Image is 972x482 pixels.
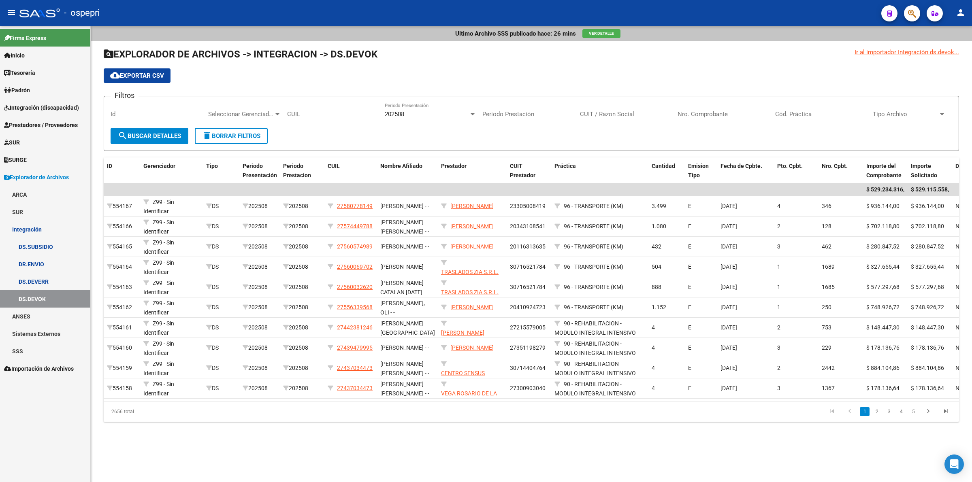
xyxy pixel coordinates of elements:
[202,132,260,140] span: Borrar Filtros
[589,31,614,36] span: Ver Detalle
[685,157,717,184] datatable-header-cell: Emision Tipo
[554,381,636,406] span: 90 - REHABILITACION - MODULO INTEGRAL INTENSIVO (SEMANAL)
[243,202,277,211] div: 202508
[842,407,857,416] a: go to previous page
[688,365,691,371] span: E
[652,385,655,391] span: 4
[4,103,79,112] span: Integración (discapacidad)
[824,407,840,416] a: go to first page
[822,243,831,250] span: 462
[582,29,620,38] button: Ver Detalle
[450,243,494,250] span: [PERSON_NAME]
[720,163,762,169] span: Fecha de Cpbte.
[450,203,494,209] span: [PERSON_NAME]
[283,242,321,251] div: 202508
[107,262,137,272] div: 554164
[206,222,236,231] div: DS
[206,202,236,211] div: DS
[337,385,373,391] span: 27437034473
[206,323,236,332] div: DS
[774,157,819,184] datatable-header-cell: Pto. Cpbt.
[337,223,373,229] span: 27574449788
[111,128,188,144] button: Buscar Detalles
[822,223,831,229] span: 128
[206,384,236,393] div: DS
[441,390,497,406] span: VEGA ROSARIO DE LA CRUZ
[554,340,636,365] span: 90 - REHABILITACION - MODULO INTEGRAL INTENSIVO (SEMANAL)
[107,303,137,312] div: 554162
[202,131,212,140] mat-icon: delete
[652,203,666,209] span: 3.499
[777,344,780,351] span: 3
[380,219,429,235] span: [PERSON_NAME] [PERSON_NAME] - -
[872,407,882,416] a: 2
[107,222,137,231] div: 554166
[450,223,494,229] span: [PERSON_NAME]
[866,304,900,310] span: $ 748.926,72
[110,72,164,79] span: Exportar CSV
[206,163,218,169] span: Tipo
[206,303,236,312] div: DS
[652,284,661,290] span: 888
[239,157,280,184] datatable-header-cell: Periodo Presentación
[4,34,46,42] span: Firma Express
[510,365,546,371] span: 30714404764
[564,263,623,270] span: 96 - TRANSPORTE (KM)
[143,219,174,235] span: Z99 - Sin Identificar
[143,300,174,316] span: Z99 - Sin Identificar
[143,239,174,255] span: Z99 - Sin Identificar
[955,304,959,310] span: N
[688,324,691,331] span: E
[955,385,959,391] span: N
[720,324,737,331] span: [DATE]
[911,385,944,391] span: $ 178.136,64
[441,163,467,169] span: Prestador
[866,284,900,290] span: $ 577.297,68
[510,324,546,331] span: 27215579005
[652,304,666,310] span: 1.152
[107,363,137,373] div: 554159
[143,340,174,356] span: Z99 - Sin Identificar
[380,280,429,305] span: [PERSON_NAME] CATALAN [DATE][PERSON_NAME] - -
[283,343,321,352] div: 202508
[777,223,780,229] span: 2
[380,320,435,345] span: [PERSON_NAME][GEOGRAPHIC_DATA] [PERSON_NAME] - -
[380,163,422,169] span: Nombre Afiliado
[955,365,959,371] span: N
[866,344,900,351] span: $ 178.136,76
[648,157,685,184] datatable-header-cell: Cantidad
[324,157,377,184] datatable-header-cell: CUIL
[895,405,907,418] li: page 4
[510,163,535,178] span: CUIT Prestador
[652,263,661,270] span: 504
[822,365,835,371] span: 2442
[143,259,174,275] span: Z99 - Sin Identificar
[380,344,429,351] span: [PERSON_NAME] - -
[337,284,373,290] span: 27560032620
[955,263,959,270] span: N
[4,68,35,77] span: Tesorería
[243,363,277,373] div: 202508
[866,324,900,331] span: $ 148.447,30
[554,320,636,345] span: 90 - REHABILITACION - MODULO INTEGRAL INTENSIVO (SEMANAL)
[243,222,277,231] div: 202508
[107,242,137,251] div: 554165
[688,263,691,270] span: E
[104,68,171,83] button: Exportar CSV
[777,203,780,209] span: 4
[688,344,691,351] span: E
[206,262,236,272] div: DS
[938,407,954,416] a: go to last page
[380,300,425,316] span: [PERSON_NAME], OLI - -
[908,407,918,416] a: 5
[118,132,181,140] span: Buscar Detalles
[564,223,623,229] span: 96 - TRANSPORTE (KM)
[104,49,377,60] span: EXPLORADOR DE ARCHIVOS -> INTEGRACION -> DS.DEVOK
[911,344,944,351] span: $ 178.136,76
[855,48,959,57] div: Ir al importador Integración ds.devok...
[283,384,321,393] div: 202508
[510,223,546,229] span: 20343108541
[455,29,576,38] p: Ultimo Archivo SSS publicado hace: 26 mins
[143,280,174,295] span: Z99 - Sin Identificar
[104,157,140,184] datatable-header-cell: ID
